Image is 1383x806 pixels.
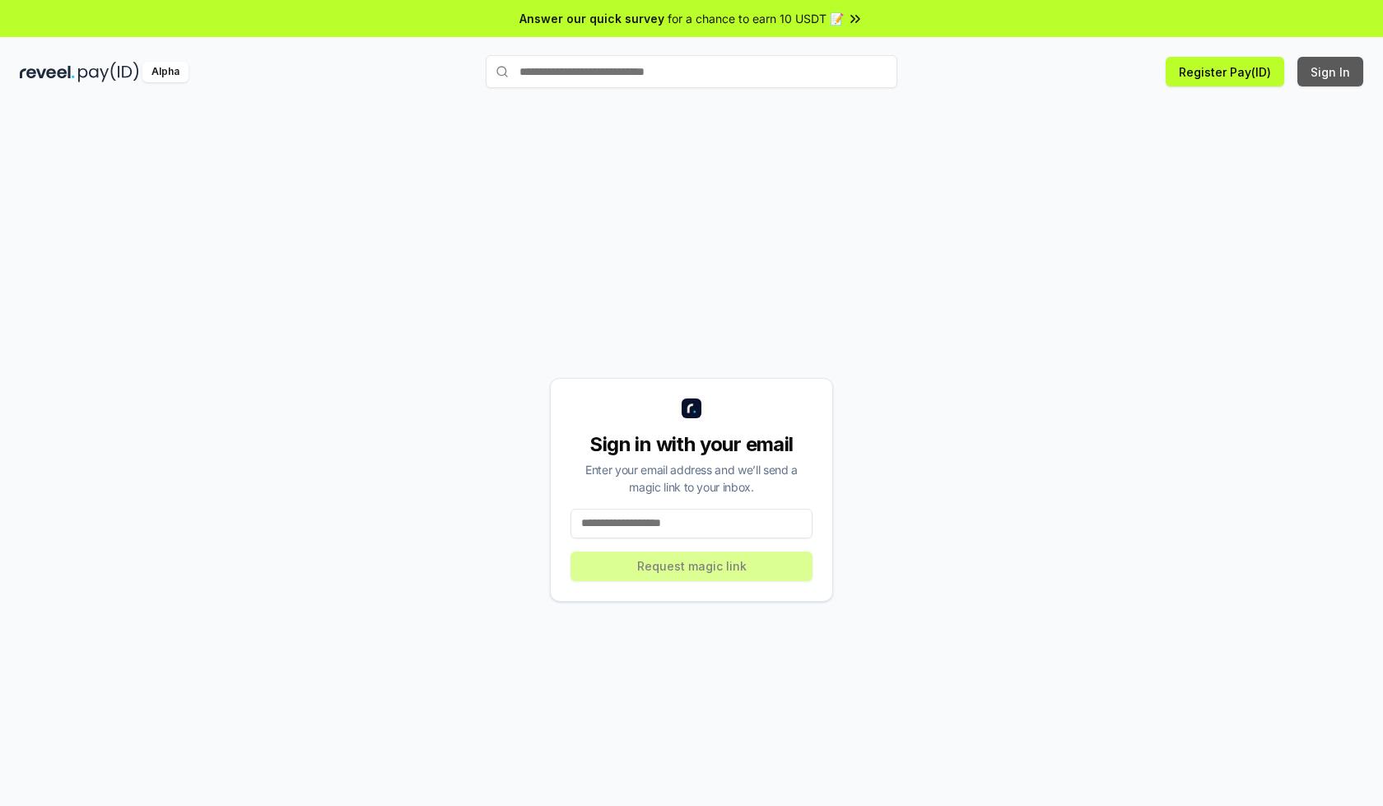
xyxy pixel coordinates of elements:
span: Answer our quick survey [519,10,664,27]
button: Sign In [1297,57,1363,86]
img: pay_id [78,62,139,82]
div: Alpha [142,62,189,82]
img: logo_small [682,398,701,418]
div: Enter your email address and we’ll send a magic link to your inbox. [570,461,813,496]
img: reveel_dark [20,62,75,82]
div: Sign in with your email [570,431,813,458]
span: for a chance to earn 10 USDT 📝 [668,10,844,27]
button: Register Pay(ID) [1166,57,1284,86]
